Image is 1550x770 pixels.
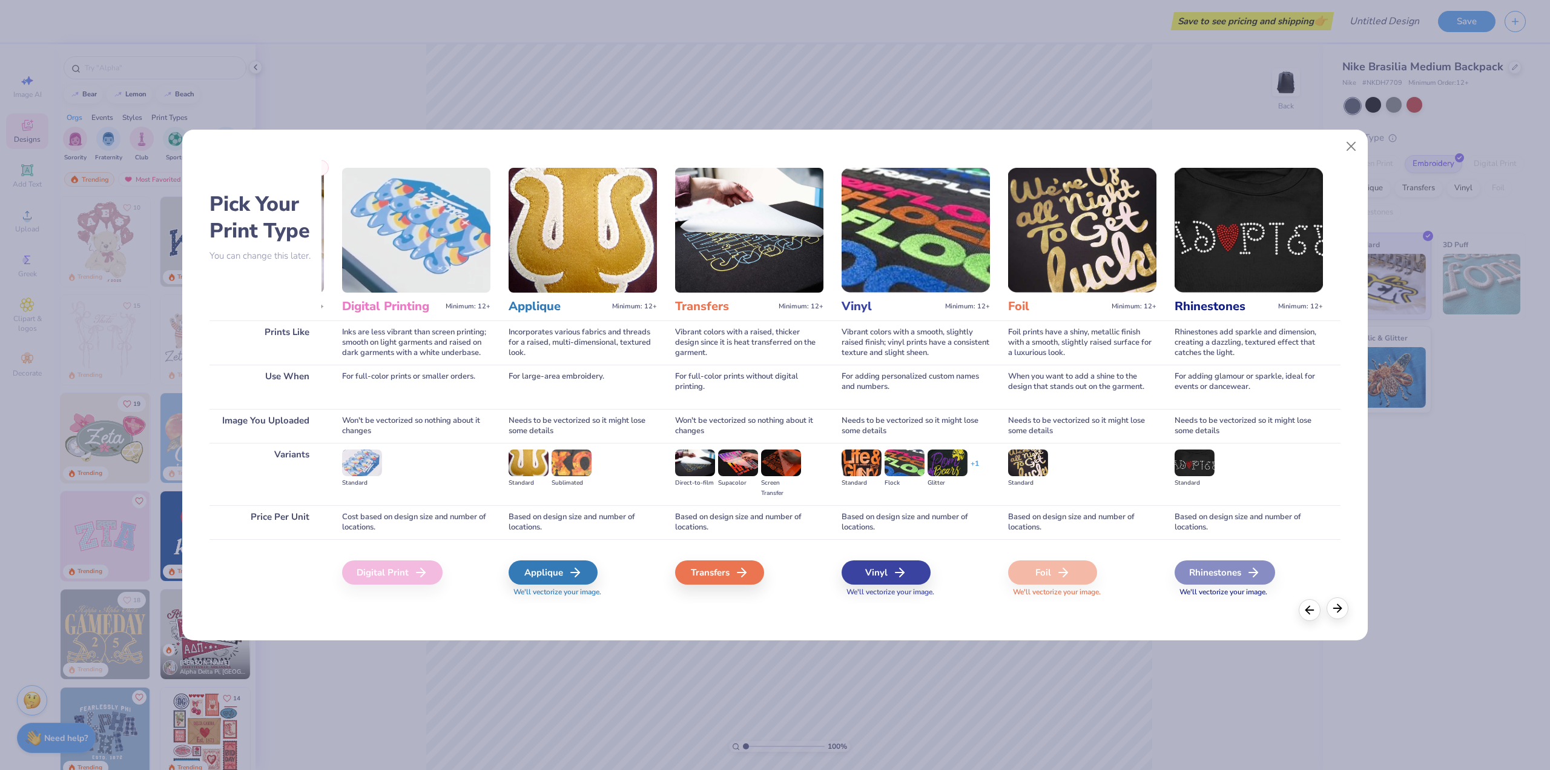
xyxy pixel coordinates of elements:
div: Based on design size and number of locations. [509,505,657,539]
h3: Vinyl [842,299,940,314]
div: Rhinestones [1175,560,1275,585]
div: + 1 [971,459,979,479]
div: Vibrant colors with a raised, thicker design since it is heat transferred on the garment. [675,320,823,365]
img: Foil [1008,168,1156,293]
span: Minimum: 12+ [612,302,657,311]
img: Vinyl [842,168,990,293]
div: For full-color prints or smaller orders. [342,365,490,409]
img: Flock [885,450,925,476]
div: Image You Uploaded [209,409,322,443]
div: Flock [885,478,925,488]
img: Sublimated [552,450,592,476]
div: Supacolor [718,478,758,488]
div: Rhinestones add sparkle and dimension, creating a dazzling, textured effect that catches the light. [1175,320,1323,365]
img: Standard [1175,450,1215,476]
span: Minimum: 12+ [1112,302,1156,311]
div: Needs to be vectorized so it might lose some details [509,409,657,443]
img: Applique [509,168,657,293]
h3: Foil [1008,299,1107,314]
div: Standard [342,478,382,488]
img: Standard [842,450,882,476]
div: Won't be vectorized so nothing about it changes [342,409,490,443]
h3: Digital Printing [342,299,441,314]
button: Close [1340,135,1363,158]
h3: Transfers [675,299,774,314]
span: We'll vectorize your image. [509,587,657,597]
div: Variants [209,443,322,505]
div: For adding personalized custom names and numbers. [842,365,990,409]
div: Inks are less vibrant than screen printing; smooth on light garments and raised on dark garments ... [342,320,490,365]
div: Based on design size and number of locations. [842,505,990,539]
h3: Applique [509,299,607,314]
div: Prints Like [209,320,322,365]
div: Incorporates various fabrics and threads for a raised, multi-dimensional, textured look. [509,320,657,365]
span: We'll vectorize your image. [842,587,990,597]
div: Needs to be vectorized so it might lose some details [1008,409,1156,443]
div: Direct-to-film [675,478,715,488]
img: Standard [509,450,549,476]
div: Transfers [675,560,764,585]
div: Glitter [928,478,968,488]
div: Standard [1175,478,1215,488]
div: Vibrant colors with a smooth, slightly raised finish; vinyl prints have a consistent texture and ... [842,320,990,365]
div: Standard [842,478,882,488]
p: You can change this later. [209,251,322,261]
img: Transfers [675,168,823,293]
div: Based on design size and number of locations. [1175,505,1323,539]
span: Minimum: 12+ [779,302,823,311]
img: Standard [342,450,382,476]
div: Use When [209,365,322,409]
div: Based on design size and number of locations. [1008,505,1156,539]
img: Screen Transfer [761,450,801,476]
div: Foil [1008,560,1097,585]
img: Standard [1008,450,1048,476]
h3: Rhinestones [1175,299,1273,314]
h2: Pick Your Print Type [209,191,322,244]
span: We'll vectorize your image. [1008,587,1156,597]
div: Vinyl [842,560,931,585]
div: For adding glamour or sparkle, ideal for events or dancewear. [1175,365,1323,409]
span: Minimum: 12+ [446,302,490,311]
div: Foil prints have a shiny, metallic finish with a smooth, slightly raised surface for a luxurious ... [1008,320,1156,365]
div: Digital Print [342,560,443,585]
img: Glitter [928,450,968,476]
div: Cost based on design size and number of locations. [342,505,490,539]
div: Price Per Unit [209,505,322,539]
div: Sublimated [552,478,592,488]
span: Minimum: 12+ [1278,302,1323,311]
span: Minimum: 12+ [945,302,990,311]
div: Standard [1008,478,1048,488]
div: Needs to be vectorized so it might lose some details [842,409,990,443]
div: For full-color prints without digital printing. [675,365,823,409]
div: For large-area embroidery. [509,365,657,409]
div: Based on design size and number of locations. [675,505,823,539]
span: We'll vectorize your image. [1175,587,1323,597]
img: Supacolor [718,450,758,476]
img: Digital Printing [342,168,490,293]
div: Screen Transfer [761,478,801,499]
div: Applique [509,560,598,585]
div: Won't be vectorized so nothing about it changes [675,409,823,443]
img: Rhinestones [1175,168,1323,293]
div: When you want to add a shine to the design that stands out on the garment. [1008,365,1156,409]
div: Needs to be vectorized so it might lose some details [1175,409,1323,443]
img: Direct-to-film [675,450,715,476]
div: Standard [509,478,549,488]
